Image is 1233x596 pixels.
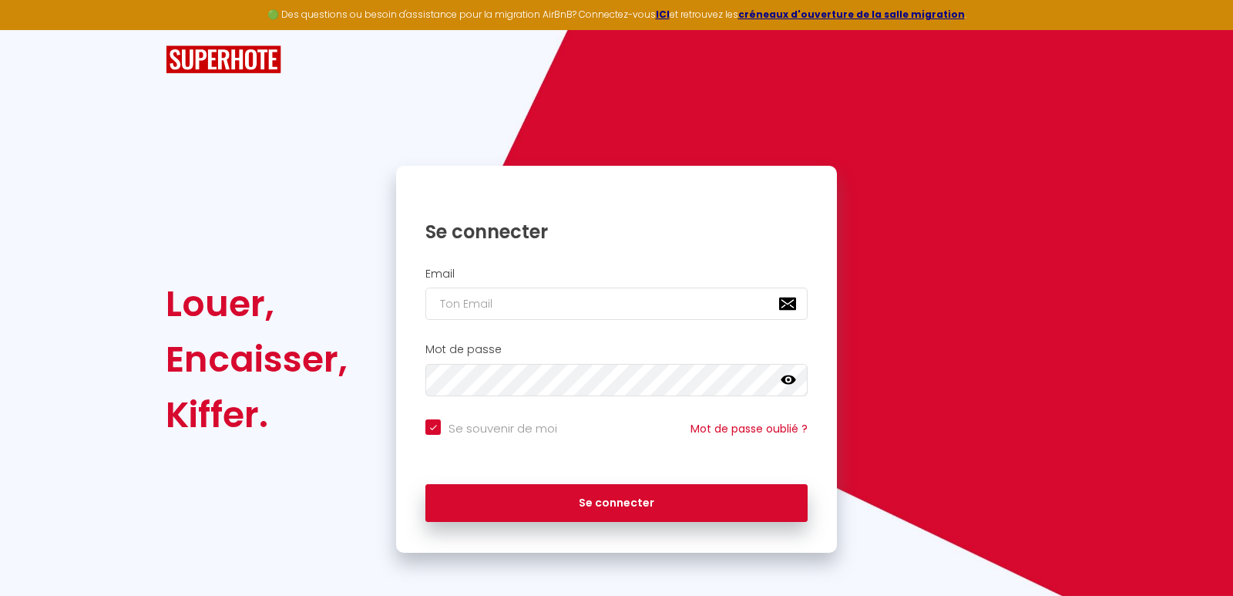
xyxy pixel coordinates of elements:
[166,387,348,443] div: Kiffer.
[425,484,808,523] button: Se connecter
[425,343,808,356] h2: Mot de passe
[166,332,348,387] div: Encaisser,
[690,421,808,436] a: Mot de passe oublié ?
[166,276,348,332] div: Louer,
[425,268,808,281] h2: Email
[738,8,965,21] a: créneaux d'ouverture de la salle migration
[425,220,808,244] h1: Se connecter
[166,45,281,74] img: SuperHote logo
[425,288,808,320] input: Ton Email
[656,8,670,21] a: ICI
